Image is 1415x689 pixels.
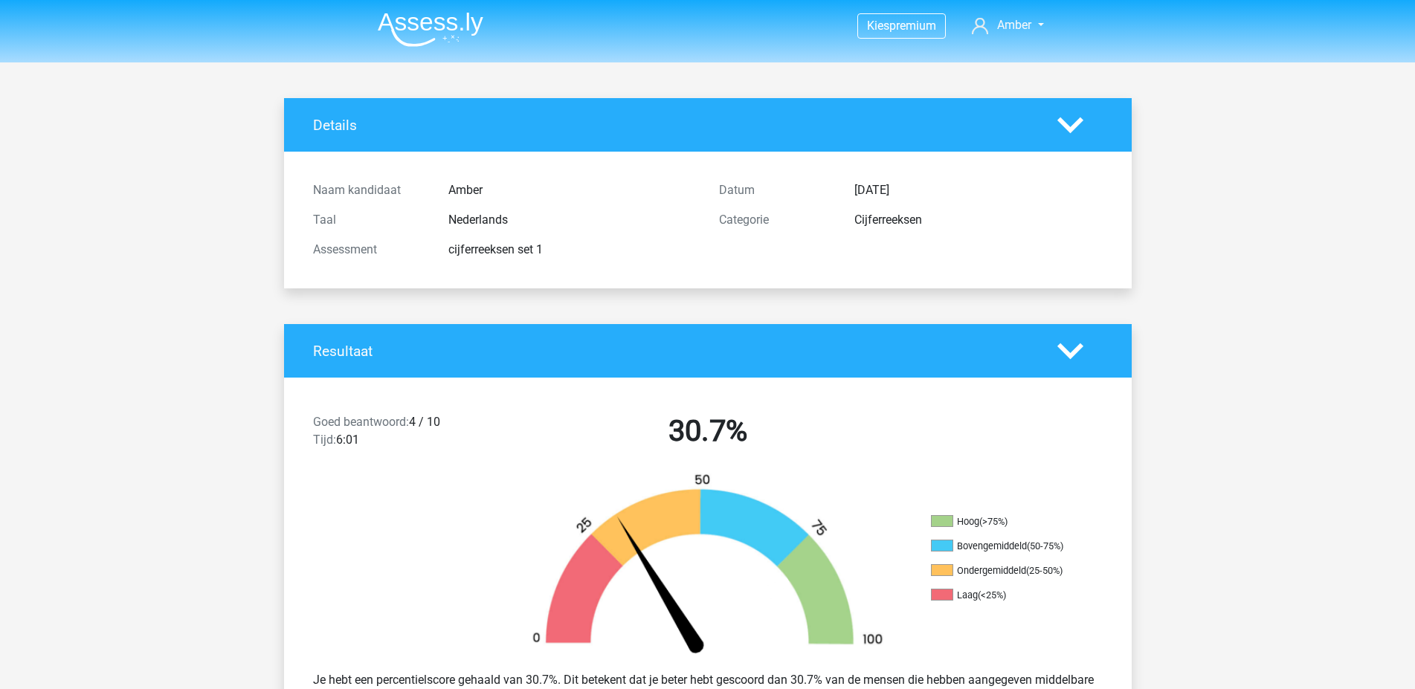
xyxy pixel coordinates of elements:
[313,415,409,429] span: Goed beantwoord:
[302,211,437,229] div: Taal
[966,16,1049,34] a: Amber
[313,433,336,447] span: Tijd:
[931,589,1080,602] li: Laag
[931,564,1080,578] li: Ondergemiddeld
[997,18,1031,32] span: Amber
[867,19,889,33] span: Kies
[708,211,843,229] div: Categorie
[507,473,909,659] img: 31.40eae64ddb2a.png
[979,516,1008,527] div: (>75%)
[708,181,843,199] div: Datum
[302,241,437,259] div: Assessment
[843,211,1114,229] div: Cijferreeksen
[437,211,708,229] div: Nederlands
[889,19,936,33] span: premium
[313,343,1035,360] h4: Resultaat
[302,181,437,199] div: Naam kandidaat
[302,413,505,455] div: 4 / 10 6:01
[437,181,708,199] div: Amber
[1027,540,1063,551] div: (50-75%)
[313,117,1035,134] h4: Details
[437,241,708,259] div: cijferreeksen set 1
[843,181,1114,199] div: [DATE]
[516,413,900,449] h2: 30.7%
[1026,565,1063,576] div: (25-50%)
[378,12,483,47] img: Assessly
[931,540,1080,553] li: Bovengemiddeld
[978,589,1006,601] div: (<25%)
[931,515,1080,528] li: Hoog
[858,16,945,36] a: Kiespremium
